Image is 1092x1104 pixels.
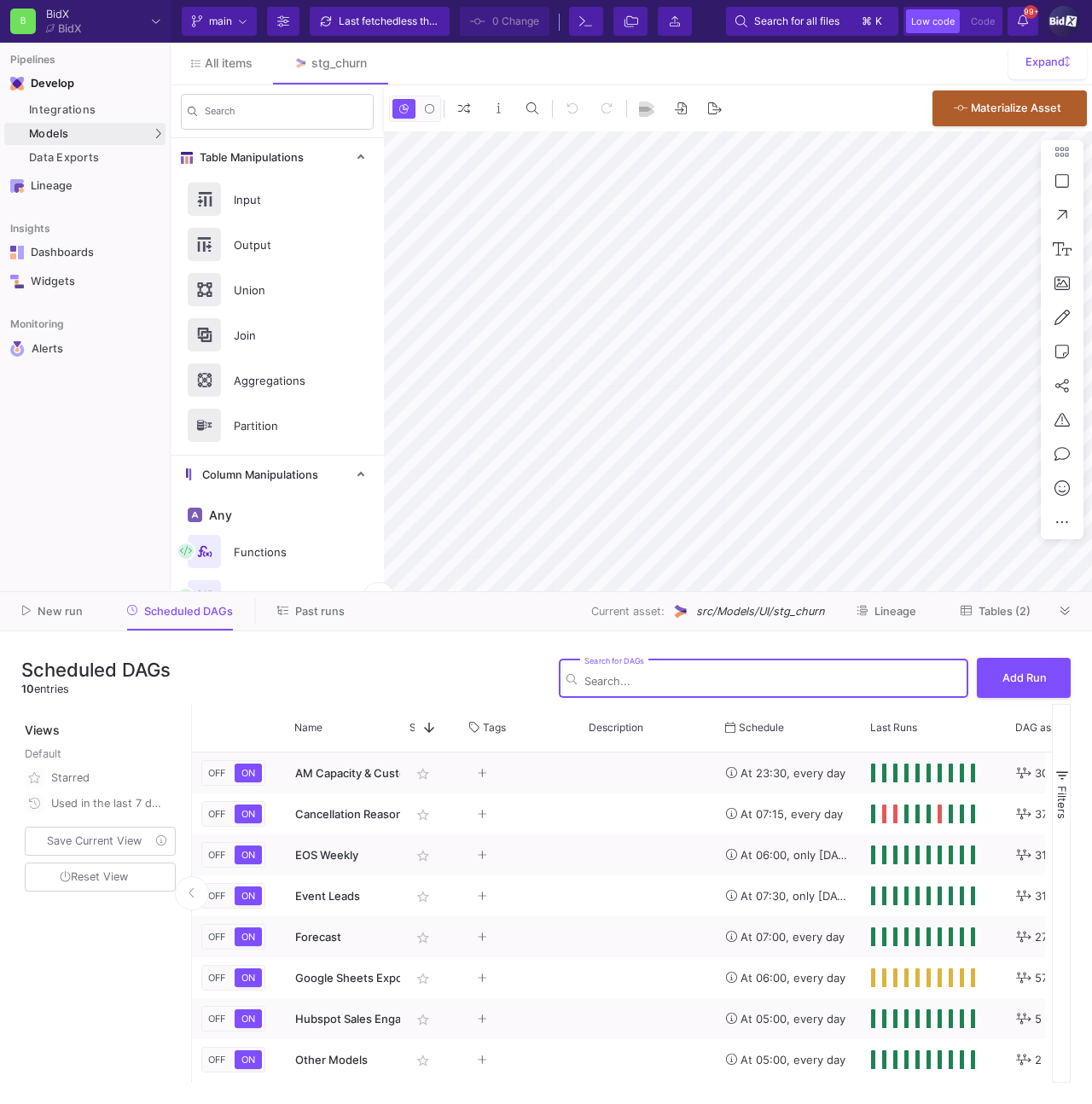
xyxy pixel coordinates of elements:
a: Navigation iconDashboards [4,239,166,266]
button: OFF [205,1009,229,1028]
a: Navigation iconAlerts [4,334,166,363]
div: Integrations [29,103,161,117]
button: Low code [906,9,960,33]
span: ON [238,1054,258,1066]
input: Search... [584,675,961,688]
div: Alerts [32,341,142,357]
mat-expansion-panel-header: Navigation iconDevelop [4,70,166,97]
button: Aggregations [171,357,384,403]
span: OFF [205,1013,229,1025]
span: DAG assets [1015,721,1071,734]
button: New run [2,598,103,625]
div: Partition [224,413,341,439]
span: OFF [205,890,229,902]
div: At 07:30, only [DATE] [726,876,852,916]
div: Functions [224,539,341,565]
img: 1IDUGFrSweyeo45uyh2jXsnqWiPQJzzjPFKQggbj.png [1048,6,1079,37]
span: Column Manipulations [195,468,318,482]
span: less than a minute ago [398,15,505,27]
span: 57 assets [1035,958,1086,998]
button: Join [171,312,384,357]
button: OFF [205,968,229,987]
a: Navigation iconWidgets [4,268,166,295]
button: Save Current View [25,827,176,856]
span: 5 assets [1035,999,1080,1039]
button: ON [235,1009,262,1028]
button: OFF [205,886,229,905]
div: Starred [51,765,166,791]
span: OFF [205,808,229,820]
span: All items [205,56,253,70]
span: Description [589,721,643,734]
span: Lineage [874,605,916,618]
img: Navigation icon [10,275,24,288]
span: Other Models [295,1053,368,1066]
button: ON [235,886,262,905]
span: Tags [483,721,506,734]
span: Last Runs [870,721,917,734]
div: At 23:30, every day [726,753,852,793]
button: ON [235,927,262,946]
span: Save Current View [47,834,142,847]
img: UI Model [671,602,689,620]
div: Last fetched [339,9,441,34]
span: ON [238,890,258,902]
button: main [182,7,257,36]
mat-icon: star_border [413,1050,433,1071]
button: ON [235,968,262,987]
button: Search for all files⌘k [726,7,898,36]
mat-icon: star_border [413,886,433,907]
mat-expansion-panel-header: Table Manipulations [171,138,384,177]
span: 31 assets [1035,876,1085,916]
span: ON [238,972,258,984]
span: Reset View [60,870,128,883]
a: Data Exports [4,147,166,169]
span: ON [238,931,258,943]
mat-icon: star_border [413,927,433,948]
div: At 05:00, every day [726,999,852,1039]
button: Tables (2) [940,598,1051,625]
div: Data Exports [29,151,161,165]
button: ON [235,1050,262,1069]
span: ON [238,808,258,820]
button: ⌘k [857,11,889,32]
div: At 06:00, every day [726,958,852,998]
span: EOS Weekly [295,848,358,862]
div: At 07:00, every day [726,917,852,957]
button: Functions [171,529,384,574]
button: Input [171,177,384,222]
mat-icon: star_border [413,968,433,989]
div: Develop [31,77,56,90]
span: 31 assets [1035,835,1085,875]
mat-icon: star_border [413,845,433,866]
button: Partition [171,403,384,448]
span: OFF [205,931,229,943]
span: Google Sheets Exports [295,971,417,985]
button: Add Run [977,658,1071,698]
span: 99+ [1024,5,1037,19]
span: Any [206,508,232,522]
span: Name [294,721,322,734]
button: Last fetchedless than a minute ago [310,7,450,36]
button: Lineage [836,598,937,625]
a: Navigation iconLineage [4,172,166,200]
div: Dashboards [31,246,142,259]
div: Output [224,232,341,258]
button: ON [235,845,262,864]
div: B [10,9,36,34]
button: OFF [205,845,229,864]
img: Navigation icon [10,341,25,357]
span: src/Models/UI/stg_churn [696,603,824,619]
button: Used in the last 7 days [21,791,179,816]
span: Current asset: [591,603,665,619]
mat-icon: star_border [413,805,433,825]
span: Cancellation Reasons & [PERSON_NAME] & [PERSON_NAME] [295,807,615,821]
button: OFF [205,1050,229,1069]
div: Union [224,277,341,303]
button: OFF [205,805,229,823]
button: 99+ [1008,7,1038,36]
span: Star [409,721,415,734]
button: ON [235,764,262,782]
input: Search [205,108,367,120]
span: OFF [205,849,229,861]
